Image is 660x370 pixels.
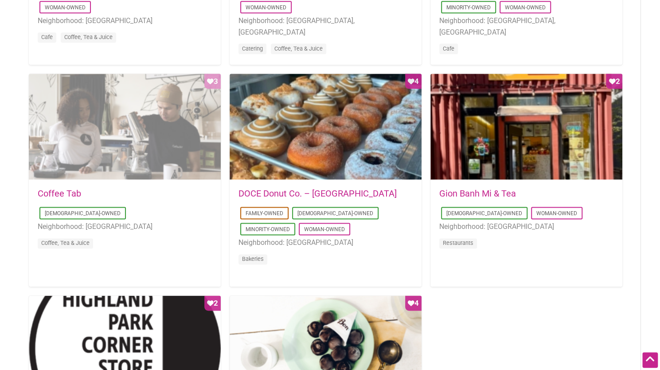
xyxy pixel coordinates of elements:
a: [DEMOGRAPHIC_DATA]-Owned [297,210,373,216]
a: Cafe [41,34,53,40]
li: Neighborhood: [GEOGRAPHIC_DATA] [38,221,212,232]
a: Woman-Owned [304,226,345,232]
a: [DEMOGRAPHIC_DATA]-Owned [446,210,522,216]
li: Neighborhood: [GEOGRAPHIC_DATA], [GEOGRAPHIC_DATA] [439,15,613,38]
a: [DEMOGRAPHIC_DATA]-Owned [45,210,121,216]
a: Minority-Owned [446,4,491,11]
li: Neighborhood: [GEOGRAPHIC_DATA] [38,15,212,27]
a: Woman-Owned [45,4,86,11]
a: Catering [242,45,263,52]
a: Minority-Owned [246,226,290,232]
li: Neighborhood: [GEOGRAPHIC_DATA] [439,221,613,232]
li: Neighborhood: [GEOGRAPHIC_DATA] [238,237,413,248]
a: Coffee, Tea & Juice [64,34,113,40]
a: Restaurants [443,240,473,246]
a: Cafe [443,45,454,52]
a: Woman-Owned [536,210,577,216]
a: Woman-Owned [246,4,286,11]
div: Scroll Back to Top [642,352,658,368]
a: DOCE Donut Co. – [GEOGRAPHIC_DATA] [238,188,397,199]
a: Coffee, Tea & Juice [274,45,323,52]
a: Coffee, Tea & Juice [41,240,90,246]
a: Coffee Tab [38,188,81,199]
li: Neighborhood: [GEOGRAPHIC_DATA], [GEOGRAPHIC_DATA] [238,15,413,38]
a: Gion Banh Mi & Tea [439,188,516,199]
a: Bakeries [242,256,264,262]
a: Woman-Owned [505,4,546,11]
a: Family-Owned [246,210,283,216]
